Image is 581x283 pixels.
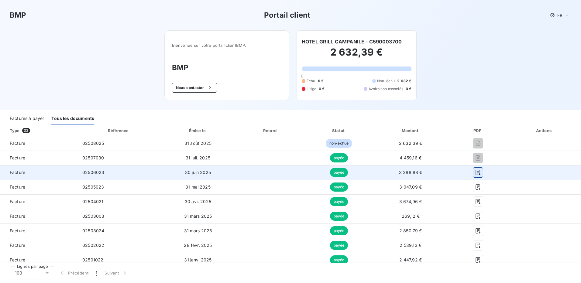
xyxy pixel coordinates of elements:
[15,270,22,276] span: 100
[172,62,282,73] h3: BMP
[449,128,506,134] div: PDF
[185,199,211,204] span: 30 avr. 2025
[326,139,352,148] span: non-échue
[186,155,210,160] span: 31 juil. 2025
[82,199,103,204] span: 02504021
[301,73,303,78] span: 0
[399,257,422,262] span: 2 447,92 €
[5,169,73,176] span: Facture
[237,128,304,134] div: Retard
[397,78,411,84] span: 2 632 €
[82,243,104,248] span: 02502022
[5,155,73,161] span: Facture
[307,86,316,92] span: Litige
[400,243,421,248] span: 2 539,13 €
[184,141,211,146] span: 31 août 2025
[330,241,348,250] span: payée
[5,140,73,146] span: Facture
[108,128,129,133] div: Référence
[5,257,73,263] span: Facture
[399,141,422,146] span: 2 632,39 €
[5,213,73,219] span: Facture
[82,155,104,160] span: 02507030
[330,153,348,162] span: payée
[5,242,73,248] span: Facture
[82,170,104,175] span: 02506023
[172,83,217,93] button: Nous contacter
[399,184,422,189] span: 3 047,09 €
[402,213,420,219] span: 269,12 €
[330,197,348,206] span: payée
[184,243,212,248] span: 28 févr. 2025
[82,228,104,233] span: 02503024
[302,38,402,45] h6: HOTEL GRILL CAMPANILE - C590003700
[399,170,422,175] span: 3 288,88 €
[302,46,411,64] h2: 2 632,39 €
[406,86,411,92] span: 0 €
[6,128,76,134] div: Type
[10,10,26,21] h3: BMP
[51,112,94,125] div: Tous les documents
[374,128,447,134] div: Montant
[377,78,395,84] span: Non-échu
[92,267,101,279] button: 1
[185,184,211,189] span: 31 mai 2025
[10,112,44,125] div: Factures à payer
[319,86,325,92] span: 0 €
[184,213,212,219] span: 31 mars 2025
[306,128,372,134] div: Statut
[400,155,421,160] span: 4 459,16 €
[330,182,348,192] span: payée
[330,168,348,177] span: payée
[509,128,580,134] div: Actions
[5,184,73,190] span: Facture
[5,199,73,205] span: Facture
[330,212,348,221] span: payée
[557,13,562,18] span: FR
[369,86,403,92] span: Avoirs non associés
[184,228,212,233] span: 31 mars 2025
[264,10,310,21] h3: Portail client
[330,226,348,235] span: payée
[307,78,315,84] span: Échu
[82,141,104,146] span: 02508025
[172,43,282,48] span: Bienvenue sur votre portail client BMP .
[330,255,348,264] span: payée
[399,228,422,233] span: 2 850,79 €
[185,170,211,175] span: 30 juin 2025
[82,184,104,189] span: 02505023
[184,257,211,262] span: 31 janv. 2025
[399,199,422,204] span: 3 674,96 €
[101,267,132,279] button: Suivant
[82,213,104,219] span: 02503003
[96,270,97,276] span: 1
[5,228,73,234] span: Facture
[318,78,324,84] span: 0 €
[161,128,235,134] div: Émise le
[55,267,92,279] button: Précédent
[82,257,103,262] span: 02501022
[22,128,30,133] span: 33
